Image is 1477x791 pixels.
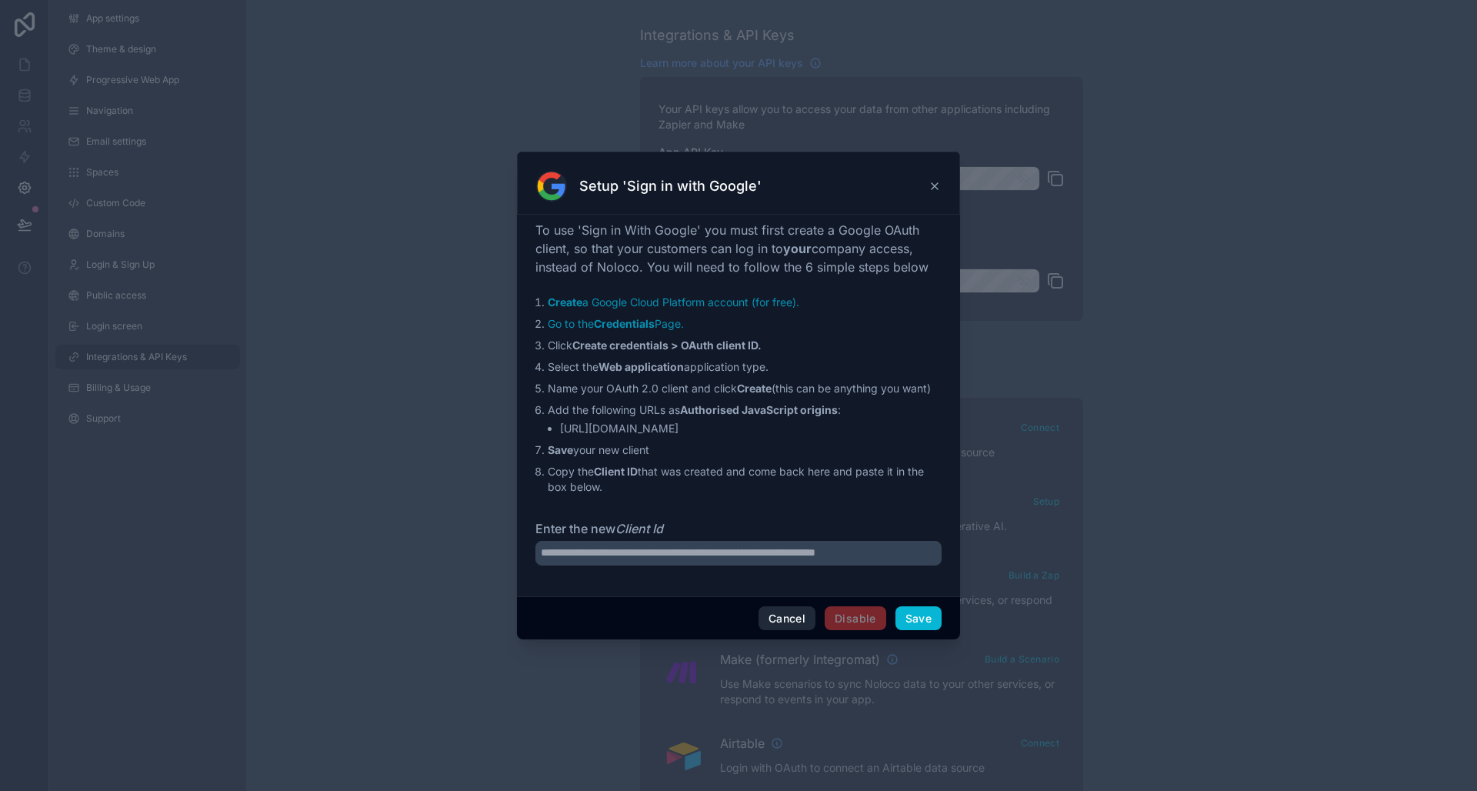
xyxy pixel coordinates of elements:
strong: Web application [598,360,684,373]
strong: Save [548,443,573,456]
strong: your [783,241,812,256]
em: Client Id [615,521,663,536]
strong: Create credentials > OAuth client ID. [572,339,762,352]
a: Createa Google Cloud Platform account (for free). [548,295,799,309]
li: Select the application type. [548,359,942,375]
button: Cancel [759,606,815,631]
strong: Client ID [594,465,638,478]
button: Save [895,606,942,631]
li: Click [548,338,942,353]
li: Name your OAuth 2.0 client and click (this can be anything you want) [548,381,942,396]
li: your new client [548,442,942,458]
li: Copy the that was created and come back here and paste it in the box below. [548,464,942,495]
h3: Setup 'Sign in with Google' [579,177,762,195]
strong: Credentials [594,317,655,330]
p: To use 'Sign in With Google' you must first create a Google OAuth client, so that your customers ... [535,221,942,276]
a: Go to theCredentialsPage. [548,317,684,330]
strong: Create [548,295,582,309]
img: Google Sign in [536,171,567,202]
label: Enter the new [535,519,942,538]
li: [URL][DOMAIN_NAME] [560,421,942,436]
span: Add the following URLs as : [548,403,841,416]
strong: Authorised JavaScript origins [680,403,838,416]
strong: Create [737,382,772,395]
